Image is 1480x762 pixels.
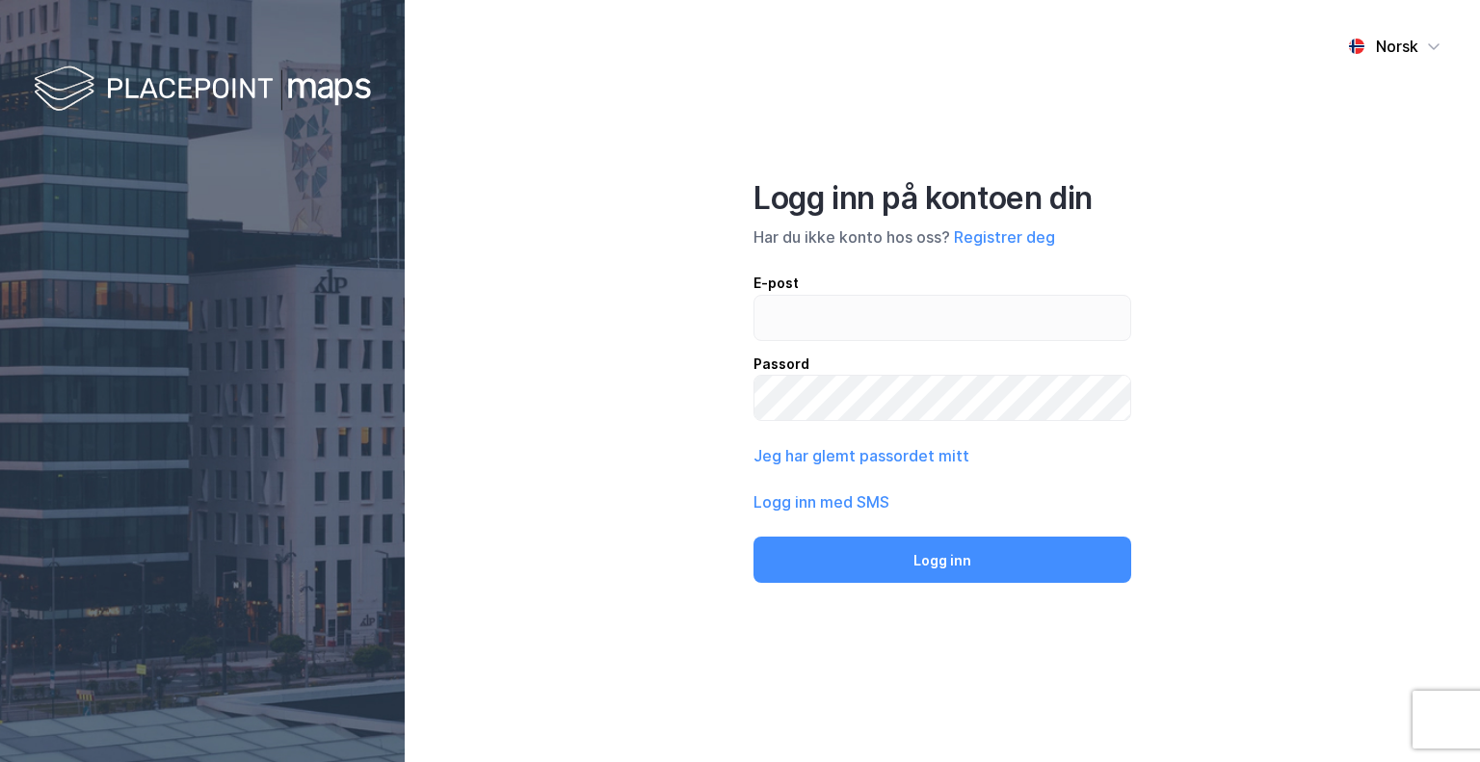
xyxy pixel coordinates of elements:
[753,179,1131,218] div: Logg inn på kontoen din
[753,353,1131,376] div: Passord
[753,444,969,467] button: Jeg har glemt passordet mitt
[34,62,371,118] img: logo-white.f07954bde2210d2a523dddb988cd2aa7.svg
[753,225,1131,249] div: Har du ikke konto hos oss?
[1376,35,1418,58] div: Norsk
[954,225,1055,249] button: Registrer deg
[753,272,1131,295] div: E-post
[753,537,1131,583] button: Logg inn
[1384,670,1480,762] iframe: Chat Widget
[753,490,889,513] button: Logg inn med SMS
